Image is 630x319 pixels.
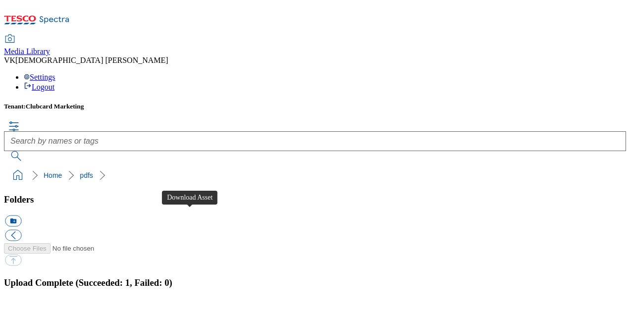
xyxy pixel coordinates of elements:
nav: breadcrumb [4,166,626,185]
a: pdfs [80,171,93,179]
a: Settings [24,73,55,81]
h3: Folders [4,194,626,205]
span: Clubcard Marketing [26,103,84,110]
span: VK [4,56,15,64]
input: Search by names or tags [4,131,626,151]
a: Media Library [4,35,50,56]
span: Media Library [4,47,50,55]
h5: Tenant: [4,103,626,110]
span: [DEMOGRAPHIC_DATA] [PERSON_NAME] [15,56,168,64]
a: Home [44,171,62,179]
h3: Upload Complete (Succeeded: 1, Failed: 0) [4,277,626,288]
a: home [10,167,26,183]
a: Logout [24,83,54,91]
